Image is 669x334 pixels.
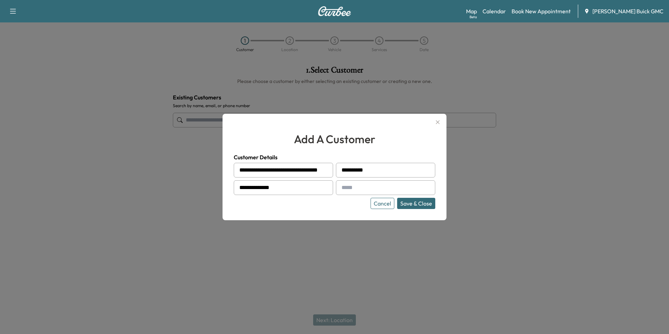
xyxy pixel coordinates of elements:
button: Save & Close [397,198,435,209]
img: Curbee Logo [318,6,351,16]
a: Calendar [483,7,506,15]
a: Book New Appointment [512,7,571,15]
span: [PERSON_NAME] Buick GMC [592,7,663,15]
h4: Customer Details [234,153,435,161]
a: MapBeta [466,7,477,15]
button: Cancel [371,198,394,209]
div: Beta [470,14,477,20]
h2: add a customer [234,131,435,147]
